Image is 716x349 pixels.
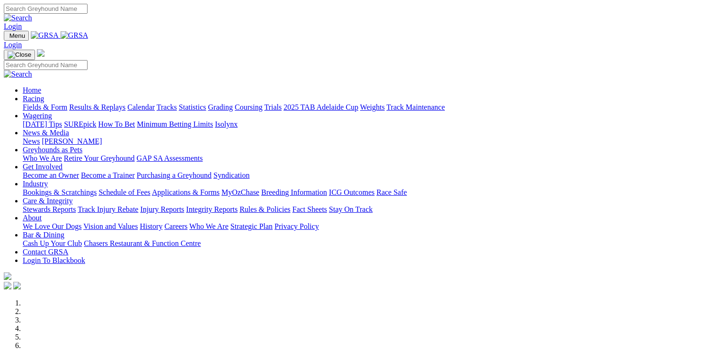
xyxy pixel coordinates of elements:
[264,103,282,111] a: Trials
[23,120,62,128] a: [DATE] Tips
[23,180,48,188] a: Industry
[230,222,273,230] a: Strategic Plan
[157,103,177,111] a: Tracks
[4,60,88,70] input: Search
[23,146,82,154] a: Greyhounds as Pets
[4,4,88,14] input: Search
[23,137,712,146] div: News & Media
[23,222,81,230] a: We Love Our Dogs
[137,120,213,128] a: Minimum Betting Limits
[261,188,327,196] a: Breeding Information
[13,282,21,289] img: twitter.svg
[23,205,76,213] a: Stewards Reports
[215,120,238,128] a: Isolynx
[84,239,201,247] a: Chasers Restaurant & Function Centre
[42,137,102,145] a: [PERSON_NAME]
[127,103,155,111] a: Calendar
[137,154,203,162] a: GAP SA Assessments
[4,41,22,49] a: Login
[23,163,62,171] a: Get Involved
[23,188,97,196] a: Bookings & Scratchings
[98,188,150,196] a: Schedule of Fees
[9,32,25,39] span: Menu
[23,205,712,214] div: Care & Integrity
[37,49,44,57] img: logo-grsa-white.png
[4,50,35,60] button: Toggle navigation
[23,188,712,197] div: Industry
[208,103,233,111] a: Grading
[23,129,69,137] a: News & Media
[23,112,52,120] a: Wagering
[23,239,82,247] a: Cash Up Your Club
[376,188,407,196] a: Race Safe
[23,120,712,129] div: Wagering
[152,188,220,196] a: Applications & Forms
[23,171,712,180] div: Get Involved
[140,205,184,213] a: Injury Reports
[4,70,32,79] img: Search
[23,103,67,111] a: Fields & Form
[98,120,135,128] a: How To Bet
[23,231,64,239] a: Bar & Dining
[23,197,73,205] a: Care & Integrity
[387,103,445,111] a: Track Maintenance
[23,154,62,162] a: Who We Are
[23,239,712,248] div: Bar & Dining
[78,205,138,213] a: Track Injury Rebate
[189,222,229,230] a: Who We Are
[137,171,212,179] a: Purchasing a Greyhound
[64,154,135,162] a: Retire Your Greyhound
[23,154,712,163] div: Greyhounds as Pets
[64,120,96,128] a: SUREpick
[239,205,291,213] a: Rules & Policies
[179,103,206,111] a: Statistics
[4,31,29,41] button: Toggle navigation
[23,86,41,94] a: Home
[283,103,358,111] a: 2025 TAB Adelaide Cup
[235,103,263,111] a: Coursing
[8,51,31,59] img: Close
[31,31,59,40] img: GRSA
[140,222,162,230] a: History
[213,171,249,179] a: Syndication
[61,31,88,40] img: GRSA
[164,222,187,230] a: Careers
[221,188,259,196] a: MyOzChase
[23,171,79,179] a: Become an Owner
[292,205,327,213] a: Fact Sheets
[4,282,11,289] img: facebook.svg
[274,222,319,230] a: Privacy Policy
[329,188,374,196] a: ICG Outcomes
[69,103,125,111] a: Results & Replays
[23,256,85,264] a: Login To Blackbook
[360,103,385,111] a: Weights
[23,95,44,103] a: Racing
[4,22,22,30] a: Login
[81,171,135,179] a: Become a Trainer
[23,103,712,112] div: Racing
[186,205,238,213] a: Integrity Reports
[23,214,42,222] a: About
[329,205,372,213] a: Stay On Track
[4,14,32,22] img: Search
[23,248,68,256] a: Contact GRSA
[4,272,11,280] img: logo-grsa-white.png
[23,137,40,145] a: News
[23,222,712,231] div: About
[83,222,138,230] a: Vision and Values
